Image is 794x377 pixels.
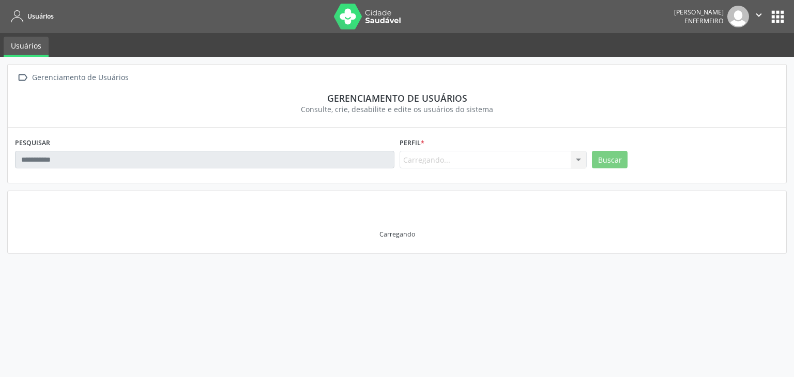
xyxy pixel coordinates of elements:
label: PESQUISAR [15,135,50,151]
a: Usuários [4,37,49,57]
a:  Gerenciamento de Usuários [15,70,130,85]
div: Consulte, crie, desabilite e edite os usuários do sistema [22,104,772,115]
img: img [727,6,749,27]
div: Gerenciamento de Usuários [30,70,130,85]
span: Usuários [27,12,54,21]
span: Enfermeiro [684,17,724,25]
button:  [749,6,769,27]
button: Buscar [592,151,628,168]
i:  [15,70,30,85]
i:  [753,9,765,21]
div: [PERSON_NAME] [674,8,724,17]
button: apps [769,8,787,26]
a: Usuários [7,8,54,25]
label: Perfil [400,135,424,151]
div: Gerenciamento de usuários [22,92,772,104]
div: Carregando [379,230,415,239]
